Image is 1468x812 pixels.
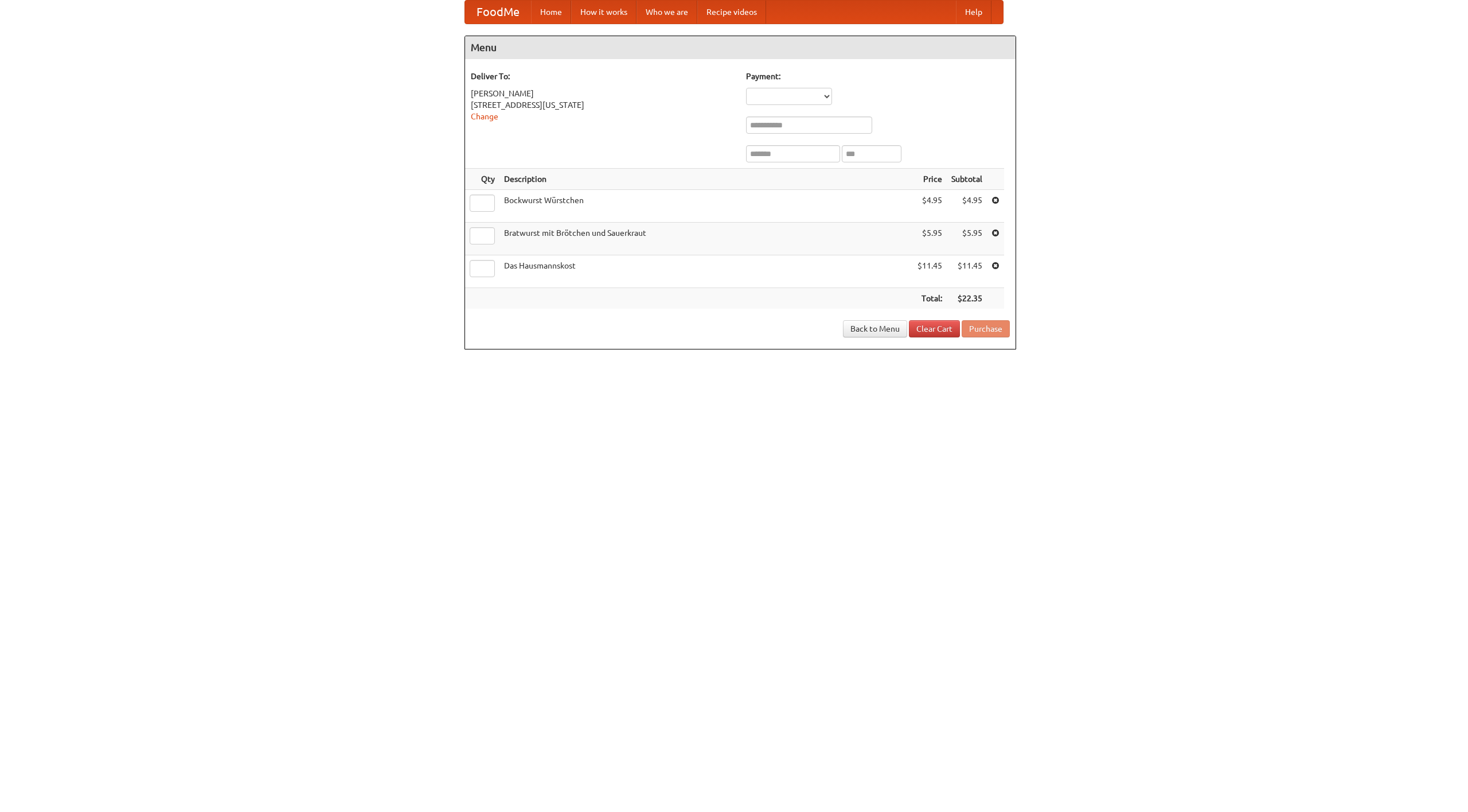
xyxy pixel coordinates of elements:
[947,288,987,309] th: $22.35
[471,71,735,82] h5: Deliver To:
[909,320,960,337] a: Clear Cart
[956,1,991,24] a: Help
[947,169,987,190] th: Subtotal
[465,36,1016,59] h4: Menu
[465,169,499,190] th: Qty
[746,71,1010,82] h5: Payment:
[471,88,735,99] div: [PERSON_NAME]
[499,255,913,288] td: Das Hausmannskost
[843,320,907,337] a: Back to Menu
[637,1,697,24] a: Who we are
[499,190,913,223] td: Bockwurst Würstchen
[962,320,1010,337] button: Purchase
[499,169,913,190] th: Description
[465,1,531,24] a: FoodMe
[471,112,498,121] a: Change
[697,1,766,24] a: Recipe videos
[947,190,987,223] td: $4.95
[913,255,947,288] td: $11.45
[913,190,947,223] td: $4.95
[913,223,947,255] td: $5.95
[947,223,987,255] td: $5.95
[913,169,947,190] th: Price
[947,255,987,288] td: $11.45
[913,288,947,309] th: Total:
[531,1,571,24] a: Home
[571,1,637,24] a: How it works
[499,223,913,255] td: Bratwurst mit Brötchen und Sauerkraut
[471,99,735,111] div: [STREET_ADDRESS][US_STATE]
